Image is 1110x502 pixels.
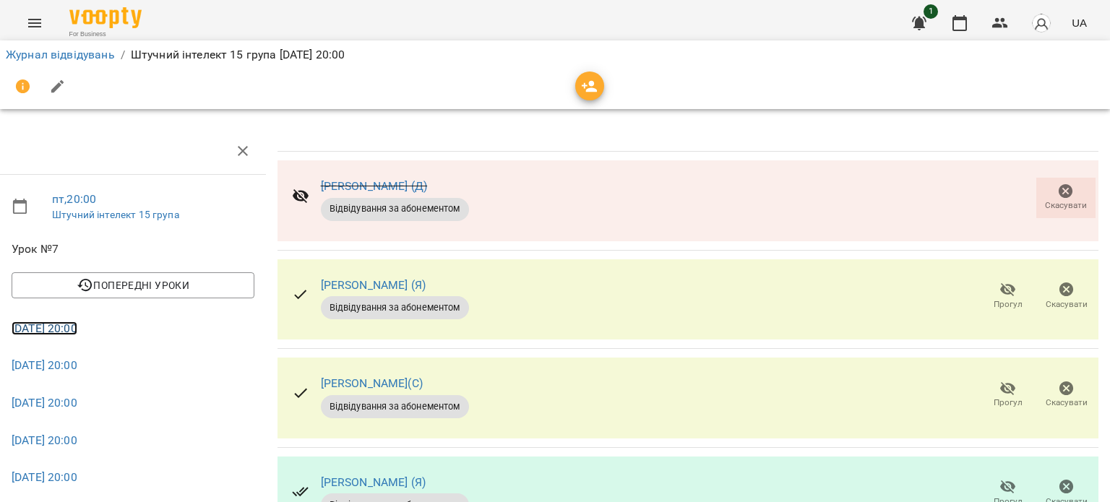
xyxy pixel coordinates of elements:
button: Попередні уроки [12,272,254,298]
a: пт , 20:00 [52,192,96,206]
button: Скасувати [1037,276,1096,316]
button: Menu [17,6,52,40]
span: Урок №7 [12,241,254,258]
span: Попередні уроки [23,277,243,294]
a: [DATE] 20:00 [12,321,77,335]
button: Прогул [978,375,1037,415]
a: [DATE] 20:00 [12,396,77,410]
button: Скасувати [1036,178,1096,218]
span: Відвідування за абонементом [321,202,469,215]
span: For Business [69,30,142,39]
li: / [121,46,125,64]
span: Прогул [994,397,1023,409]
p: Штучний інтелект 15 група [DATE] 20:00 [131,46,345,64]
a: Штучний інтелект 15 група [52,209,179,220]
button: Прогул [978,276,1037,316]
img: avatar_s.png [1031,13,1051,33]
span: 1 [924,4,938,19]
button: UA [1066,9,1093,36]
span: Скасувати [1045,199,1087,212]
span: Прогул [994,298,1023,311]
a: [DATE] 20:00 [12,358,77,372]
span: Скасувати [1046,298,1088,311]
a: [PERSON_NAME] (Д) [321,179,428,193]
span: Відвідування за абонементом [321,301,469,314]
nav: breadcrumb [6,46,1104,64]
img: Voopty Logo [69,7,142,28]
span: Скасувати [1046,397,1088,409]
a: [DATE] 20:00 [12,470,77,484]
a: [PERSON_NAME] (Я) [321,475,426,489]
span: Відвідування за абонементом [321,400,469,413]
a: [PERSON_NAME] (Я) [321,278,426,292]
a: [PERSON_NAME](С) [321,376,423,390]
a: Журнал відвідувань [6,48,115,61]
button: Скасувати [1037,375,1096,415]
a: [DATE] 20:00 [12,433,77,447]
span: UA [1072,15,1087,30]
